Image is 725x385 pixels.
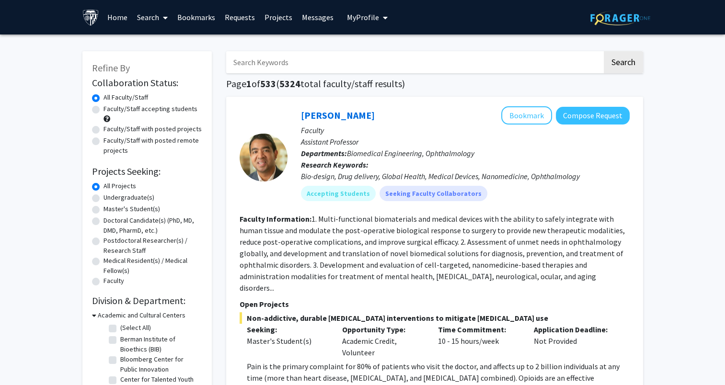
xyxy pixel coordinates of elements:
h2: Projects Seeking: [92,166,202,177]
b: Faculty Information: [240,214,311,224]
h3: Academic and Cultural Centers [98,310,185,320]
a: Requests [220,0,260,34]
label: Faculty/Staff accepting students [104,104,197,114]
label: Faculty/Staff with posted remote projects [104,136,202,156]
span: 533 [260,78,276,90]
p: Faculty [301,125,630,136]
img: ForagerOne Logo [590,11,650,25]
div: Academic Credit, Volunteer [335,324,431,358]
mat-chip: Accepting Students [301,186,376,201]
label: Bloomberg Center for Public Innovation [120,354,200,374]
div: Bio-design, Drug delivery, Global Health, Medical Devices, Nanomedicine, Ophthalmology [301,170,630,182]
label: Faculty/Staff with posted projects [104,124,202,134]
a: Messages [297,0,338,34]
p: Open Projects [240,298,630,310]
p: Opportunity Type: [342,324,424,335]
div: Not Provided [527,324,622,358]
a: [PERSON_NAME] [301,109,375,121]
label: All Projects [104,181,136,191]
label: (Select All) [120,323,151,333]
iframe: Chat [7,342,41,378]
img: Johns Hopkins University Logo [82,9,99,26]
p: Application Deadline: [534,324,615,335]
h2: Division & Department: [92,295,202,306]
a: Bookmarks [173,0,220,34]
span: Non-addictive, durable [MEDICAL_DATA] interventions to mitigate [MEDICAL_DATA] use [240,312,630,324]
label: Medical Resident(s) / Medical Fellow(s) [104,256,202,276]
span: Refine By [92,62,130,74]
p: Seeking: [247,324,328,335]
a: Home [103,0,132,34]
span: Biomedical Engineering, Ophthalmology [347,148,474,158]
b: Departments: [301,148,347,158]
button: Compose Request to Kunal Parikh [556,107,630,125]
mat-chip: Seeking Faculty Collaborators [380,186,487,201]
label: Undergraduate(s) [104,192,154,203]
input: Search Keywords [226,51,602,73]
button: Add Kunal Parikh to Bookmarks [501,106,552,125]
a: Search [132,0,173,34]
button: Search [604,51,643,73]
label: Postdoctoral Researcher(s) / Research Staff [104,236,202,256]
label: Master's Student(s) [104,204,160,214]
label: Doctoral Candidate(s) (PhD, MD, DMD, PharmD, etc.) [104,215,202,236]
p: Assistant Professor [301,136,630,147]
label: Faculty [104,276,124,286]
h1: Page of ( total faculty/staff results) [226,78,643,90]
div: Master's Student(s) [247,335,328,347]
span: 5324 [279,78,300,90]
fg-read-more: 1. Multi-functional biomaterials and medical devices with the ability to safely integrate with hu... [240,214,625,293]
span: 1 [246,78,252,90]
span: My Profile [347,12,379,22]
label: Berman Institute of Bioethics (BIB) [120,334,200,354]
div: 10 - 15 hours/week [431,324,527,358]
h2: Collaboration Status: [92,77,202,89]
label: All Faculty/Staff [104,92,148,102]
a: Projects [260,0,297,34]
p: Time Commitment: [438,324,519,335]
b: Research Keywords: [301,160,368,170]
